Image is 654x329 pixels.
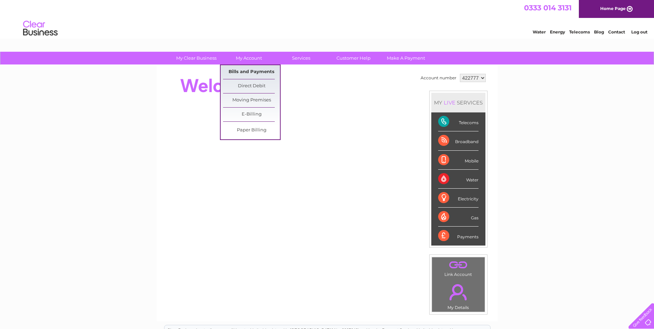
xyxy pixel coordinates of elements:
[273,52,330,64] a: Services
[325,52,382,64] a: Customer Help
[168,52,225,64] a: My Clear Business
[434,259,483,271] a: .
[23,18,58,39] img: logo.png
[631,29,647,34] a: Log out
[223,65,280,79] a: Bills and Payments
[434,280,483,304] a: .
[524,3,572,12] a: 0333 014 3131
[438,151,479,170] div: Mobile
[438,208,479,227] div: Gas
[438,170,479,189] div: Water
[223,123,280,137] a: Paper Billing
[438,131,479,150] div: Broadband
[550,29,565,34] a: Energy
[220,52,277,64] a: My Account
[419,72,458,84] td: Account number
[594,29,604,34] a: Blog
[223,108,280,121] a: E-Billing
[442,99,457,106] div: LIVE
[431,93,485,112] div: MY SERVICES
[223,79,280,93] a: Direct Debit
[533,29,546,34] a: Water
[223,93,280,107] a: Moving Premises
[608,29,625,34] a: Contact
[438,227,479,245] div: Payments
[569,29,590,34] a: Telecoms
[164,4,490,33] div: Clear Business is a trading name of Verastar Limited (registered in [GEOGRAPHIC_DATA] No. 3667643...
[432,278,485,312] td: My Details
[438,112,479,131] div: Telecoms
[438,189,479,208] div: Electricity
[432,257,485,279] td: Link Account
[378,52,434,64] a: Make A Payment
